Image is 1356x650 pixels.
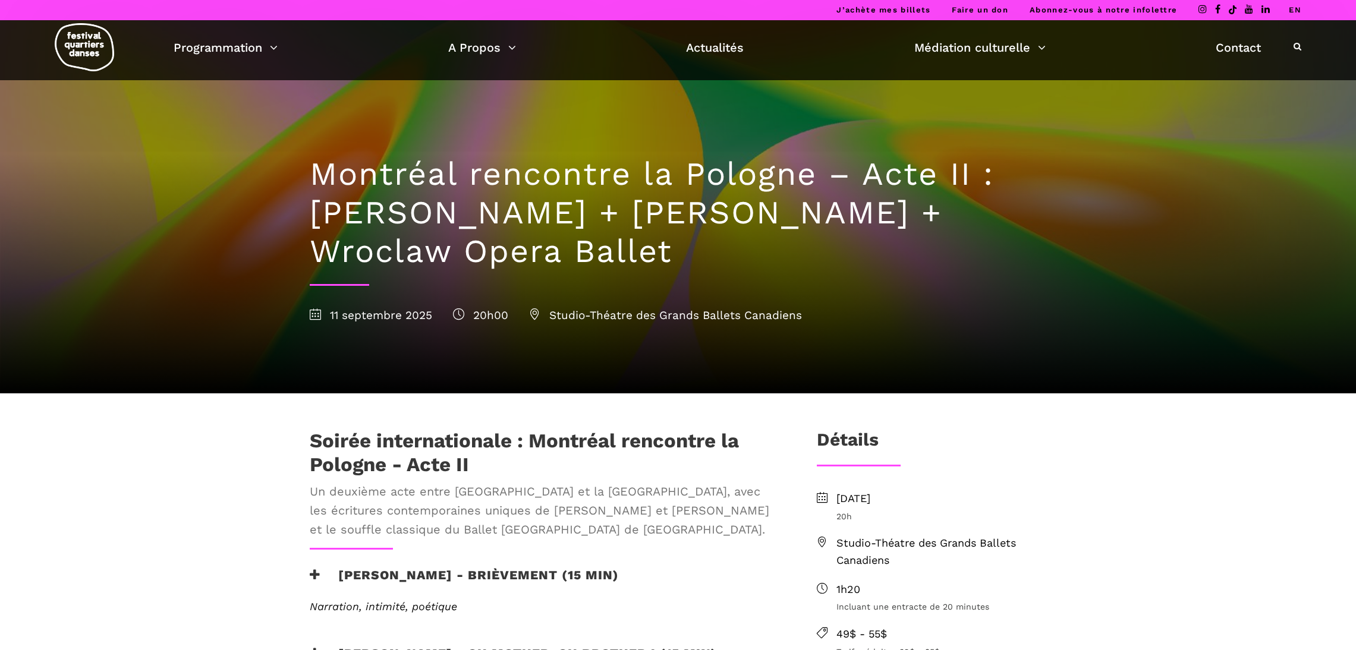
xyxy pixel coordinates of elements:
h3: [PERSON_NAME] - Brièvement (15 min) [310,567,619,597]
h1: Soirée internationale : Montréal rencontre la Pologne - Acte II [310,429,778,476]
span: [DATE] [836,490,1047,507]
a: Faire un don [952,5,1008,14]
a: Actualités [686,37,744,58]
span: Incluant une entracte de 20 minutes [836,600,1047,613]
img: logo-fqd-med [55,23,114,71]
a: Programmation [174,37,278,58]
span: Studio-Théatre des Grands Ballets Canadiens [836,535,1047,569]
span: 1h20 [836,581,1047,598]
a: A Propos [448,37,516,58]
a: EN [1289,5,1301,14]
a: Contact [1216,37,1261,58]
span: Narration, intimité, poétique [310,600,457,613]
span: Studio-Théatre des Grands Ballets Canadiens [529,308,802,322]
h3: Détails [817,429,879,459]
a: J’achète mes billets [836,5,930,14]
a: Abonnez-vous à notre infolettre [1030,5,1177,14]
span: 49$ - 55$ [836,626,1047,643]
span: 20h00 [453,308,508,322]
span: Un deuxième acte entre [GEOGRAPHIC_DATA] et la [GEOGRAPHIC_DATA], avec les écritures contemporain... [310,482,778,539]
a: Médiation culturelle [914,37,1046,58]
h1: Montréal rencontre la Pologne – Acte II : [PERSON_NAME] + [PERSON_NAME] + Wroclaw Opera Ballet [310,155,1047,270]
span: 11 septembre 2025 [310,308,432,322]
span: 20h [836,510,1047,523]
